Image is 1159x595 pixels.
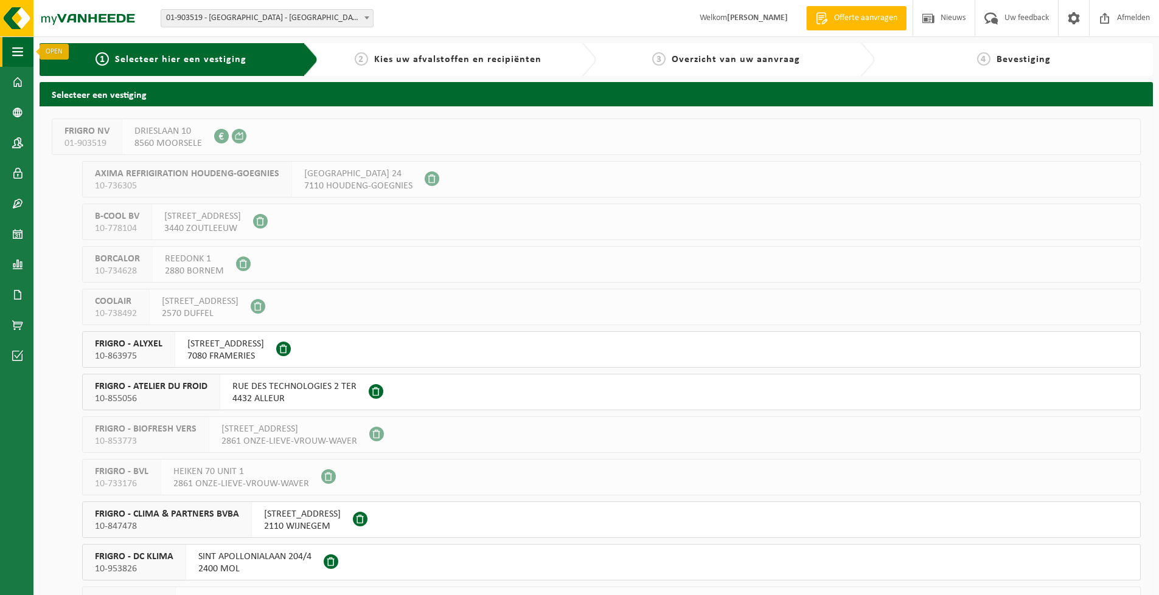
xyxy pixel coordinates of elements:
[173,466,309,478] span: HEIKEN 70 UNIT 1
[997,55,1051,64] span: Bevestiging
[82,331,1141,368] button: FRIGRO - ALYXEL 10-863975 [STREET_ADDRESS]7080 FRAMERIES
[161,10,373,27] span: 01-903519 - FRIGRO NV - MOORSELE
[95,551,173,563] span: FRIGRO - DC KLIMA
[95,478,148,490] span: 10-733176
[95,222,139,235] span: 10-778104
[95,520,239,532] span: 10-847478
[95,508,239,520] span: FRIGRO - CLIMA & PARTNERS BVBA
[95,168,279,180] span: AXIMA REFRIGIRATION HOUDENG-GOEGNIES
[95,265,140,277] span: 10-734628
[355,52,368,66] span: 2
[806,6,907,30] a: Offerte aanvragen
[232,380,357,393] span: RUE DES TECHNOLOGIES 2 TER
[40,82,1153,106] h2: Selecteer een vestiging
[173,478,309,490] span: 2861 ONZE-LIEVE-VROUW-WAVER
[304,180,412,192] span: 7110 HOUDENG-GOEGNIES
[95,563,173,575] span: 10-953826
[304,168,412,180] span: [GEOGRAPHIC_DATA] 24
[82,374,1141,410] button: FRIGRO - ATELIER DU FROID 10-855056 RUE DES TECHNOLOGIES 2 TER4432 ALLEUR
[162,308,238,320] span: 2570 DUFFEL
[187,350,264,362] span: 7080 FRAMERIES
[64,137,110,150] span: 01-903519
[221,423,357,435] span: [STREET_ADDRESS]
[95,338,162,350] span: FRIGRO - ALYXEL
[95,350,162,362] span: 10-863975
[264,520,341,532] span: 2110 WIJNEGEM
[221,435,357,447] span: 2861 ONZE-LIEVE-VROUW-WAVER
[95,423,197,435] span: FRIGRO - BIOFRESH VERS
[977,52,990,66] span: 4
[164,210,241,222] span: [STREET_ADDRESS]
[95,180,279,192] span: 10-736305
[82,544,1141,580] button: FRIGRO - DC KLIMA 10-953826 SINT APOLLONIALAAN 204/42400 MOL
[64,125,110,137] span: FRIGRO NV
[164,222,241,235] span: 3440 ZOUTLEEUW
[95,466,148,478] span: FRIGRO - BVL
[134,125,202,137] span: DRIESLAAN 10
[95,393,207,405] span: 10-855056
[95,308,137,320] span: 10-738492
[727,13,788,22] strong: [PERSON_NAME]
[96,52,109,66] span: 1
[831,12,900,24] span: Offerte aanvragen
[198,563,312,575] span: 2400 MOL
[165,265,224,277] span: 2880 BORNEM
[82,501,1141,538] button: FRIGRO - CLIMA & PARTNERS BVBA 10-847478 [STREET_ADDRESS]2110 WIJNEGEM
[95,380,207,393] span: FRIGRO - ATELIER DU FROID
[672,55,800,64] span: Overzicht van uw aanvraag
[374,55,541,64] span: Kies uw afvalstoffen en recipiënten
[232,393,357,405] span: 4432 ALLEUR
[95,435,197,447] span: 10-853773
[95,295,137,308] span: COOLAIR
[162,295,238,308] span: [STREET_ADDRESS]
[95,210,139,222] span: B-COOL BV
[115,55,246,64] span: Selecteer hier een vestiging
[198,551,312,563] span: SINT APOLLONIALAAN 204/4
[652,52,666,66] span: 3
[95,253,140,265] span: BORCALOR
[134,137,202,150] span: 8560 MOORSELE
[187,338,264,350] span: [STREET_ADDRESS]
[161,9,374,27] span: 01-903519 - FRIGRO NV - MOORSELE
[264,508,341,520] span: [STREET_ADDRESS]
[165,253,224,265] span: REEDONK 1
